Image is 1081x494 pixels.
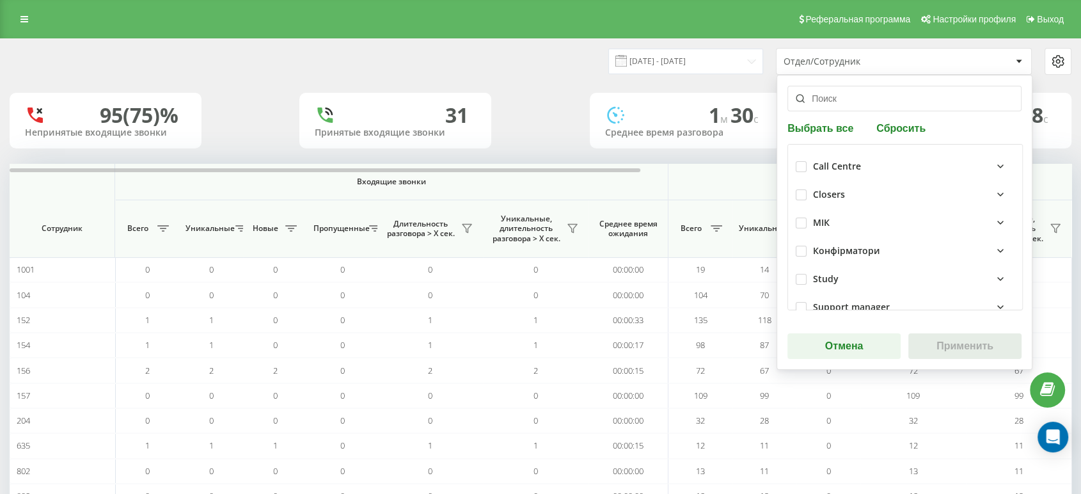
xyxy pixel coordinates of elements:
span: 72 [909,365,918,376]
span: 0 [533,264,538,275]
span: 0 [273,390,278,401]
span: 156 [17,365,30,376]
span: 28 [760,415,769,426]
span: 1 [533,339,538,351]
span: 0 [340,465,345,477]
div: Конфірматори [813,246,880,257]
div: 95 (75)% [100,103,178,127]
div: МІК [813,218,830,228]
span: 99 [760,390,769,401]
span: 0 [826,390,831,401]
span: 0 [273,314,278,326]
div: 31 [445,103,468,127]
span: 13 [909,465,918,477]
span: c [1043,112,1048,126]
button: Применить [908,333,1022,359]
span: Всего [122,223,154,234]
span: Новые [249,223,281,234]
td: 00:00:17 [588,333,668,358]
td: 00:00:00 [588,257,668,282]
span: 18 [1020,101,1048,129]
span: м [720,112,730,126]
span: 0 [533,415,538,426]
span: 0 [826,415,831,426]
span: 1 [428,339,432,351]
span: 104 [17,289,30,301]
span: Уникальные [739,223,785,234]
span: 2 [428,365,432,376]
span: 0 [428,289,432,301]
td: 00:00:00 [588,459,668,484]
div: Support manager [813,302,890,313]
div: Study [813,274,839,285]
span: 0 [273,465,278,477]
span: 19 [696,264,705,275]
span: 1 [428,440,432,451]
button: Выбрать все [787,122,857,134]
span: Выход [1037,14,1064,24]
div: Среднее время разговора [605,127,766,138]
span: 11 [760,440,769,451]
span: 118 [758,314,771,326]
span: 0 [533,289,538,301]
span: 0 [428,415,432,426]
span: 67 [1014,365,1023,376]
input: Поиск [787,86,1022,111]
span: Реферальная программа [805,14,910,24]
span: 0 [273,264,278,275]
span: 0 [145,264,150,275]
span: Длительность разговора > Х сек. [384,219,457,239]
td: 00:00:00 [588,408,668,433]
span: 32 [909,415,918,426]
span: 13 [696,465,705,477]
span: 67 [760,365,769,376]
span: 2 [145,365,150,376]
span: 0 [533,390,538,401]
span: 1 [145,440,150,451]
div: Отдел/Сотрудник [784,56,936,67]
span: 0 [209,415,214,426]
span: 2 [209,365,214,376]
span: Настройки профиля [933,14,1016,24]
span: 14 [760,264,769,275]
span: 98 [696,339,705,351]
span: 1001 [17,264,35,275]
div: Closers [813,189,845,200]
span: 0 [340,289,345,301]
span: 0 [340,365,345,376]
span: 11 [1014,465,1023,477]
span: Уникальные [185,223,232,234]
span: 2 [273,365,278,376]
span: 0 [340,415,345,426]
span: 12 [909,440,918,451]
span: 0 [340,440,345,451]
span: 0 [273,289,278,301]
span: 1 [533,440,538,451]
span: 0 [209,289,214,301]
button: Отмена [787,333,901,359]
span: 0 [145,415,150,426]
span: 0 [340,264,345,275]
span: 11 [760,465,769,477]
td: 00:00:33 [588,308,668,333]
span: 99 [1014,390,1023,401]
span: 30 [730,101,759,129]
span: 1 [709,101,730,129]
span: 0 [209,264,214,275]
div: Принятые входящие звонки [315,127,476,138]
span: 204 [17,415,30,426]
span: 87 [760,339,769,351]
span: 802 [17,465,30,477]
td: 00:00:00 [588,383,668,408]
div: Open Intercom Messenger [1038,422,1068,452]
span: 70 [760,289,769,301]
span: 1 [145,314,150,326]
span: 1 [428,314,432,326]
span: 72 [696,365,705,376]
span: 109 [906,390,920,401]
span: 109 [694,390,707,401]
span: 0 [826,465,831,477]
span: Уникальные, длительность разговора > Х сек. [489,214,563,244]
td: 00:00:15 [588,433,668,458]
span: 1 [209,339,214,351]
